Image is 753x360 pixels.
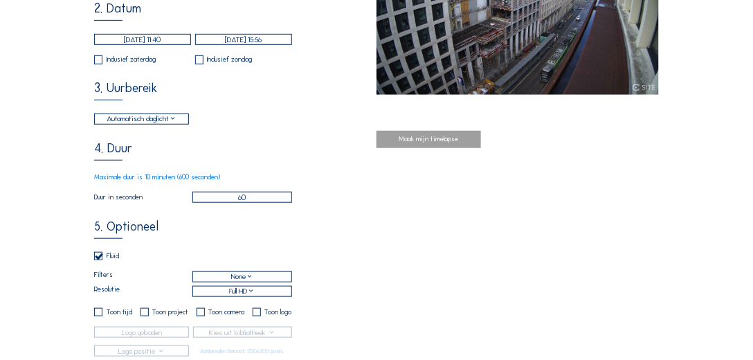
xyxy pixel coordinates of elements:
input: Logo uploaden [94,327,189,338]
div: Maak mijn timelapse [376,131,481,147]
div: Full HD [193,287,291,296]
div: Maximale duur is 10 minuten (600 seconden) [94,174,292,181]
div: Automatisch daglicht [95,114,188,124]
label: Filters [94,271,192,282]
div: Full HD [229,286,255,298]
div: Aanbevolen formaat: 200x200 pixels. [193,345,292,357]
div: Toon logo [265,309,292,316]
div: Toon camera [209,309,245,316]
div: Inclusief zaterdag [107,56,156,63]
label: Resolutie [94,286,192,297]
div: Inclusief zondag [207,56,252,63]
div: 3. Uurbereik [94,82,157,100]
img: C-Site Logo [633,84,655,91]
div: Fluid [107,253,119,260]
div: Toon tijd [107,309,133,316]
div: None [231,271,253,283]
input: Einddatum [195,34,292,45]
div: 2. Datum [94,3,141,21]
div: Automatisch daglicht [107,113,176,125]
div: 4. Duur [94,143,132,161]
div: Toon project [153,309,189,316]
input: Begin datum [94,34,191,45]
div: 5. Optioneel [94,221,158,239]
div: None [193,272,291,282]
label: Duur in seconden [94,194,192,201]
